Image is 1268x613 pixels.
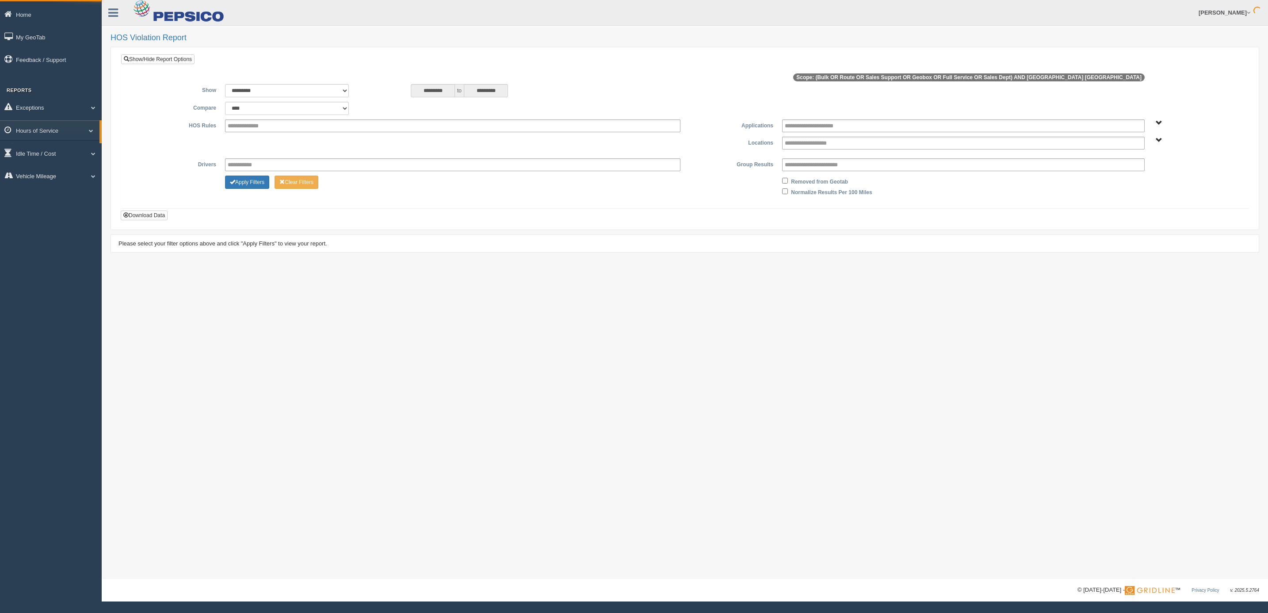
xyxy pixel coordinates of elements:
[128,158,221,169] label: Drivers
[791,186,872,197] label: Normalize Results Per 100 Miles
[128,84,221,95] label: Show
[118,240,327,247] span: Please select your filter options above and click "Apply Filters" to view your report.
[1077,586,1259,595] div: © [DATE]-[DATE] - ™
[1125,586,1175,595] img: Gridline
[1230,588,1259,593] span: v. 2025.5.2764
[16,143,99,159] a: HOS Explanation Reports
[275,176,318,189] button: Change Filter Options
[793,73,1145,81] span: Scope: (Bulk OR Route OR Sales Support OR Geobox OR Full Service OR Sales Dept) AND [GEOGRAPHIC_D...
[111,34,1259,42] h2: HOS Violation Report
[128,102,221,112] label: Compare
[455,84,464,97] span: to
[121,211,168,220] button: Download Data
[791,176,848,186] label: Removed from Geotab
[128,119,221,130] label: HOS Rules
[121,54,195,64] a: Show/Hide Report Options
[685,158,778,169] label: Group Results
[225,176,269,189] button: Change Filter Options
[1192,588,1219,593] a: Privacy Policy
[685,137,778,147] label: Locations
[685,119,778,130] label: Applications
